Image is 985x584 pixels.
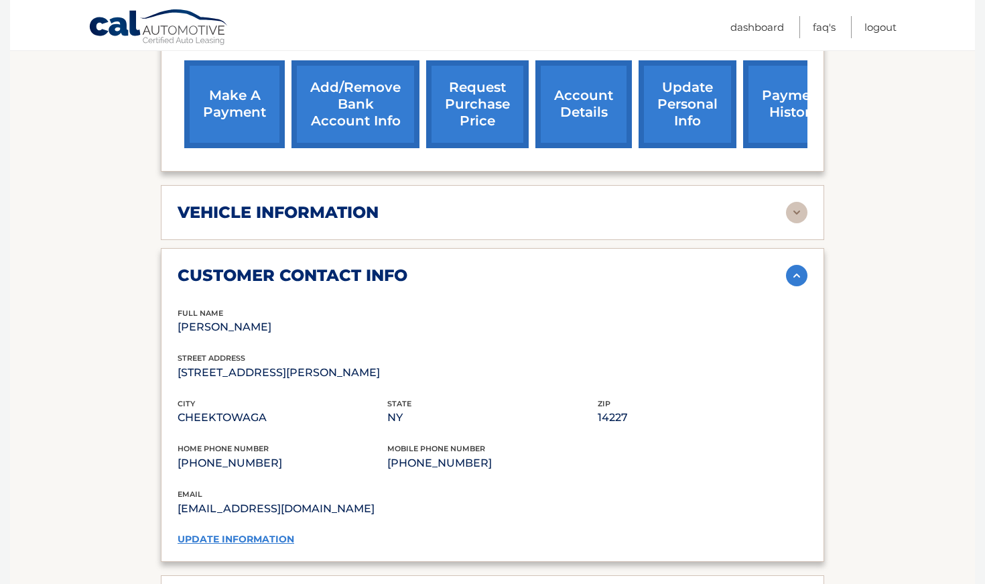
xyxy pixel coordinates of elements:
span: email [178,489,202,499]
img: accordion-active.svg [786,265,807,286]
h2: customer contact info [178,266,407,286]
p: [STREET_ADDRESS][PERSON_NAME] [178,363,387,382]
p: [EMAIL_ADDRESS][DOMAIN_NAME] [178,500,492,518]
p: [PERSON_NAME] [178,318,387,337]
p: [PHONE_NUMBER] [387,454,597,473]
a: Logout [864,16,897,38]
p: CHEEKTOWAGA [178,408,387,427]
a: Cal Automotive [88,9,229,48]
a: Add/Remove bank account info [291,60,419,148]
p: NY [387,408,597,427]
a: FAQ's [813,16,836,38]
a: Dashboard [730,16,784,38]
a: account details [535,60,632,148]
span: full name [178,308,223,318]
a: update personal info [639,60,736,148]
img: accordion-rest.svg [786,202,807,223]
span: zip [598,399,610,408]
span: home phone number [178,444,269,453]
span: mobile phone number [387,444,485,453]
a: payment history [743,60,844,148]
p: [PHONE_NUMBER] [178,454,387,473]
span: street address [178,353,245,363]
a: make a payment [184,60,285,148]
a: request purchase price [426,60,529,148]
a: update information [178,533,294,545]
p: 14227 [598,408,807,427]
span: city [178,399,195,408]
span: state [387,399,411,408]
h2: vehicle information [178,202,379,223]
